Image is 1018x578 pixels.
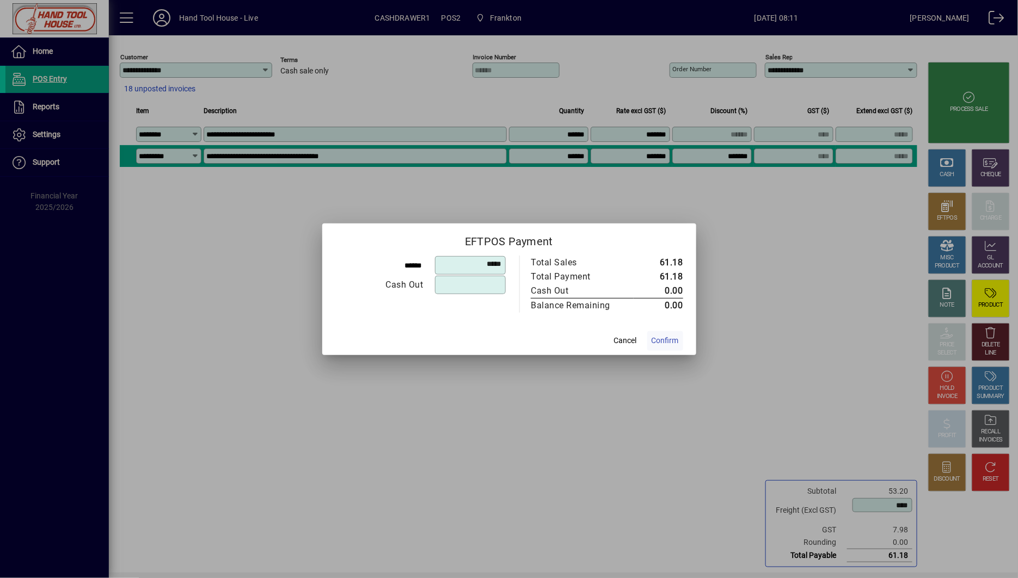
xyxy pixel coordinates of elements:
[634,256,683,270] td: 61.18
[634,270,683,284] td: 61.18
[531,270,634,284] td: Total Payment
[634,284,683,299] td: 0.00
[322,223,696,255] h2: EFTPOS Payment
[647,331,683,351] button: Confirm
[634,298,683,313] td: 0.00
[614,335,637,346] span: Cancel
[652,335,679,346] span: Confirm
[608,331,643,351] button: Cancel
[336,278,424,291] div: Cash Out
[531,284,623,297] div: Cash Out
[531,299,623,312] div: Balance Remaining
[531,256,634,270] td: Total Sales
